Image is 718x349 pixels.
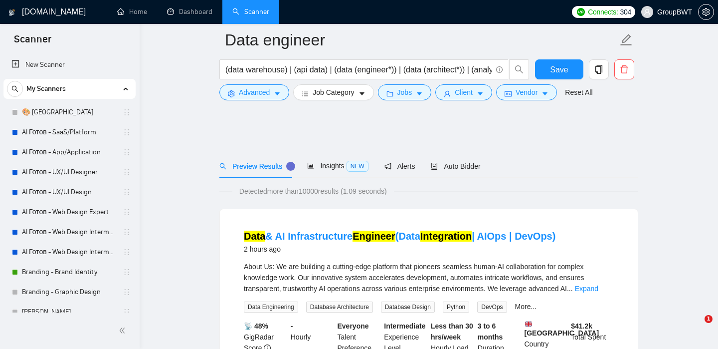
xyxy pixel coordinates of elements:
a: setting [698,8,714,16]
button: search [7,81,23,97]
img: upwork-logo.png [577,8,585,16]
a: Expand [575,285,598,293]
mark: Data [244,231,265,242]
span: area-chart [307,162,314,169]
span: 1 [705,315,713,323]
b: Everyone [338,322,369,330]
span: setting [699,8,714,16]
span: holder [123,288,131,296]
a: AI Готов - Web Design Expert [22,202,117,222]
a: AI Готов - UX/UI Designer [22,162,117,182]
a: Branding - Brand Identity [22,262,117,282]
button: barsJob Categorycaret-down [293,84,373,100]
span: holder [123,148,131,156]
button: Save [535,59,583,79]
a: 🎨 [GEOGRAPHIC_DATA] [22,102,117,122]
a: More... [515,303,537,311]
button: settingAdvancedcaret-down [219,84,289,100]
span: caret-down [416,90,423,97]
a: Data& AI InfrastructureEngineer(DataIntegration| AIOps | DevOps) [244,231,555,242]
button: delete [614,59,634,79]
span: idcard [505,90,512,97]
span: Jobs [397,87,412,98]
span: Connects: [588,6,618,17]
a: New Scanner [11,55,128,75]
mark: Engineer [353,231,395,242]
img: 🇬🇧 [525,321,532,328]
div: 2 hours ago [244,243,555,255]
span: caret-down [477,90,484,97]
iframe: Intercom live chat [684,315,708,339]
b: 📡 48% [244,322,268,330]
span: caret-down [541,90,548,97]
button: copy [589,59,609,79]
span: user [444,90,451,97]
span: Preview Results [219,162,291,170]
span: holder [123,248,131,256]
img: logo [8,4,15,20]
a: AI Готов - Web Design Intermediate минус Development [22,242,117,262]
button: setting [698,4,714,20]
span: holder [123,108,131,116]
span: holder [123,128,131,136]
div: Tooltip anchor [286,162,295,171]
span: Insights [307,162,368,170]
span: Advanced [239,87,270,98]
div: About Us: We are building a cutting-edge platform that pioneers seamless human-AI collaboration f... [244,261,614,294]
span: search [219,163,226,170]
span: delete [615,65,634,74]
span: Auto Bidder [431,162,480,170]
a: AI Готов - Web Design Intermediate минус Developer [22,222,117,242]
a: AI Готов - SaaS/Platform [22,122,117,142]
span: Job Category [313,87,354,98]
a: AI Готов - UX/UI Design [22,182,117,202]
button: search [509,59,529,79]
span: edit [620,33,633,46]
span: double-left [119,326,129,336]
b: 3 to 6 months [478,322,503,341]
li: New Scanner [3,55,136,75]
a: dashboardDashboard [167,7,212,16]
button: idcardVendorcaret-down [496,84,557,100]
a: [PERSON_NAME]. [22,302,117,322]
span: folder [386,90,393,97]
span: robot [431,163,438,170]
b: [GEOGRAPHIC_DATA] [525,321,599,337]
span: Database Architecture [306,302,373,313]
span: bars [302,90,309,97]
span: setting [228,90,235,97]
span: Scanner [6,32,59,53]
span: info-circle [496,66,503,73]
span: Vendor [516,87,538,98]
b: Less than 30 hrs/week [431,322,473,341]
a: AI Готов - App/Application [22,142,117,162]
a: homeHome [117,7,147,16]
span: holder [123,168,131,176]
span: holder [123,208,131,216]
span: Database Design [381,302,435,313]
a: Branding - Graphic Design [22,282,117,302]
span: Python [443,302,469,313]
button: folderJobscaret-down [378,84,432,100]
span: search [7,85,22,92]
span: holder [123,308,131,316]
input: Scanner name... [225,27,618,52]
span: holder [123,188,131,196]
span: DevOps [477,302,507,313]
span: 304 [620,6,631,17]
span: holder [123,268,131,276]
span: My Scanners [26,79,66,99]
span: user [644,8,651,15]
span: search [510,65,529,74]
b: Intermediate [384,322,425,330]
span: Alerts [384,162,415,170]
span: NEW [347,161,368,172]
span: Save [550,63,568,76]
span: caret-down [359,90,365,97]
mark: Integration [420,231,472,242]
span: Client [455,87,473,98]
span: Data Engineering [244,302,298,313]
b: - [291,322,293,330]
span: caret-down [274,90,281,97]
input: Search Freelance Jobs... [225,63,492,76]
